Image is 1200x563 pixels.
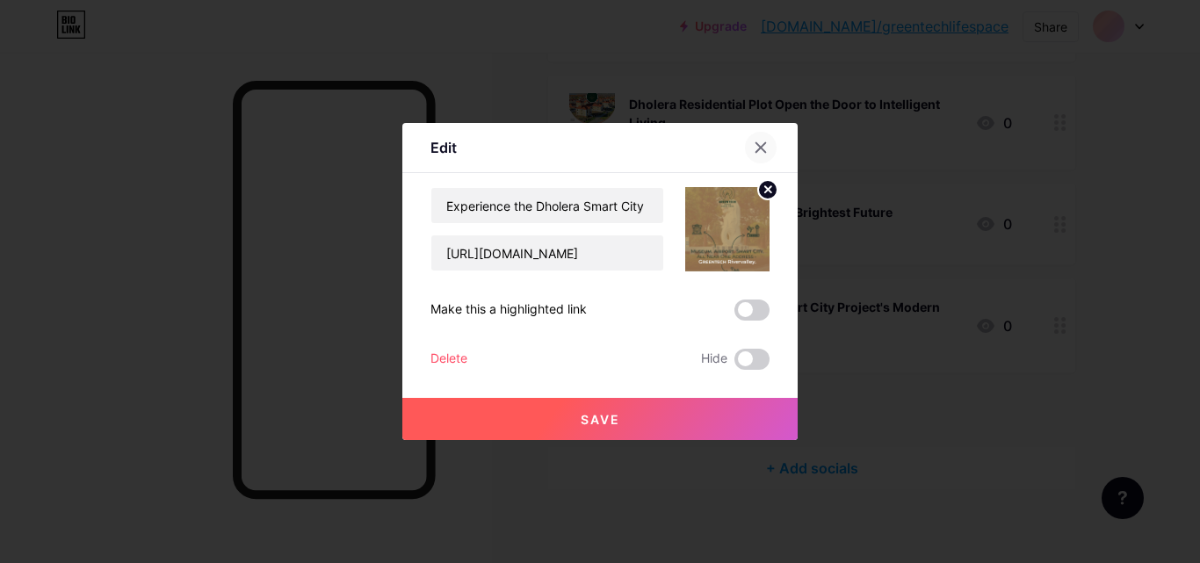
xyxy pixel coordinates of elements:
[685,187,770,271] img: link_thumbnail
[431,235,663,271] input: URL
[431,188,663,223] input: Title
[701,349,727,370] span: Hide
[430,137,457,158] div: Edit
[581,412,620,427] span: Save
[430,349,467,370] div: Delete
[430,300,587,321] div: Make this a highlighted link
[402,398,798,440] button: Save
